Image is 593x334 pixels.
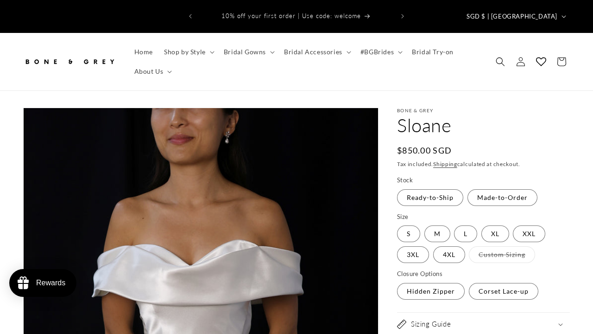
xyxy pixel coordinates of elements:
[158,42,218,62] summary: Shop by Style
[490,51,511,72] summary: Search
[129,42,158,62] a: Home
[397,283,465,300] label: Hidden Zipper
[360,48,394,56] span: #BGBrides
[469,283,538,300] label: Corset Lace-up
[467,12,557,21] span: SGD $ | [GEOGRAPHIC_DATA]
[284,48,342,56] span: Bridal Accessories
[221,12,361,19] span: 10% off your first order | Use code: welcome
[469,246,535,263] label: Custom Sizing
[180,7,201,25] button: Previous announcement
[397,225,420,242] label: S
[355,42,406,62] summary: #BGBrides
[513,225,545,242] label: XXL
[397,144,452,157] span: $850.00 SGD
[433,246,465,263] label: 4XL
[454,225,477,242] label: L
[397,113,570,137] h1: Sloane
[397,189,463,206] label: Ready-to-Ship
[36,279,65,287] div: Rewards
[397,270,443,279] legend: Closure Options
[134,48,153,56] span: Home
[424,225,450,242] label: M
[397,246,429,263] label: 3XL
[23,51,116,72] img: Bone and Grey Bridal
[218,42,278,62] summary: Bridal Gowns
[134,67,164,76] span: About Us
[224,48,266,56] span: Bridal Gowns
[433,161,457,167] a: Shipping
[461,7,570,25] button: SGD $ | [GEOGRAPHIC_DATA]
[411,320,451,329] h2: Sizing Guide
[467,189,537,206] label: Made-to-Order
[397,108,570,113] p: Bone & Grey
[129,62,176,81] summary: About Us
[20,48,120,75] a: Bone and Grey Bridal
[397,176,414,185] legend: Stock
[397,160,570,169] div: Tax included. calculated at checkout.
[278,42,355,62] summary: Bridal Accessories
[406,42,459,62] a: Bridal Try-on
[412,48,454,56] span: Bridal Try-on
[164,48,206,56] span: Shop by Style
[481,225,509,242] label: XL
[392,7,413,25] button: Next announcement
[397,212,410,222] legend: Size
